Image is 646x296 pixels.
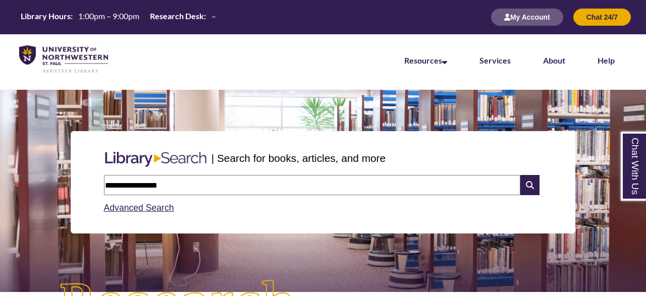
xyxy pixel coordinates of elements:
[573,9,631,26] button: Chat 24/7
[543,55,565,65] a: About
[211,11,216,21] span: –
[211,150,386,166] p: | Search for books, articles, and more
[491,13,563,21] a: My Account
[598,55,615,65] a: Help
[17,11,74,22] th: Library Hours:
[573,13,631,21] a: Chat 24/7
[146,11,207,22] th: Research Desk:
[520,175,540,195] i: Search
[100,148,211,171] img: Libary Search
[104,203,174,213] a: Advanced Search
[491,9,563,26] button: My Account
[78,11,139,21] span: 1:00pm – 9:00pm
[17,11,220,23] table: Hours Today
[479,55,511,65] a: Services
[17,11,220,24] a: Hours Today
[19,45,108,74] img: UNWSP Library Logo
[404,55,447,65] a: Resources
